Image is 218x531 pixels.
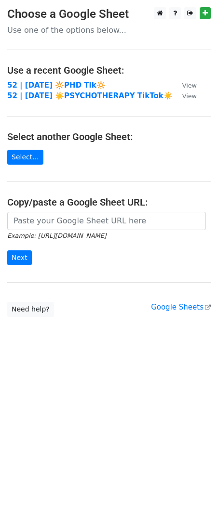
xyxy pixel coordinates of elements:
input: Paste your Google Sheet URL here [7,212,206,230]
a: View [173,81,197,90]
a: 52 | [DATE] 🔆PHD Tik🔆 [7,81,106,90]
small: View [182,92,197,100]
h4: Use a recent Google Sheet: [7,65,211,76]
a: Need help? [7,302,54,317]
h4: Copy/paste a Google Sheet URL: [7,196,211,208]
a: Google Sheets [151,303,211,311]
small: Example: [URL][DOMAIN_NAME] [7,232,106,239]
a: 52 | [DATE] ☀️PSYCHOTHERAPY TikTok☀️ [7,91,173,100]
h4: Select another Google Sheet: [7,131,211,142]
input: Next [7,250,32,265]
h3: Choose a Google Sheet [7,7,211,21]
small: View [182,82,197,89]
a: View [173,91,197,100]
a: Select... [7,150,43,165]
p: Use one of the options below... [7,25,211,35]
